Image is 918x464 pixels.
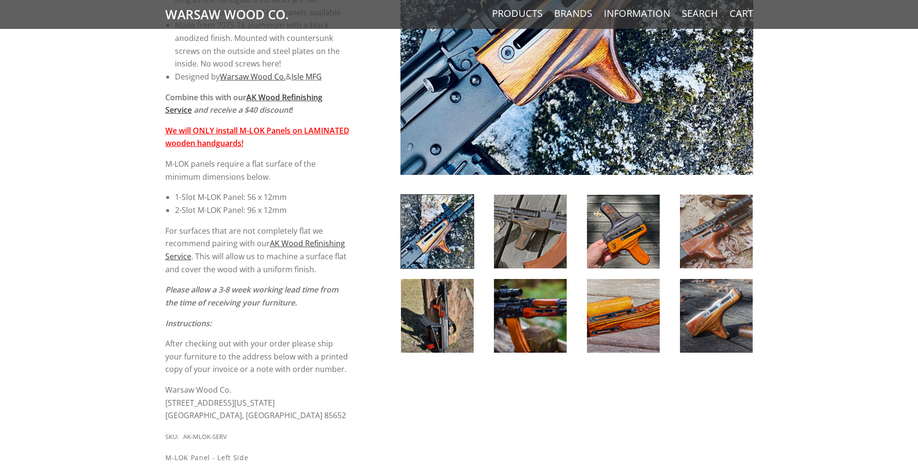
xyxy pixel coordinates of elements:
em: and receive a $40 discount [194,105,291,115]
span: [GEOGRAPHIC_DATA], [GEOGRAPHIC_DATA] 85652 [165,410,346,421]
em: Please allow a 3-8 week working lead time from the time of receiving your furniture. [165,284,338,308]
a: Products [492,7,543,20]
a: Search [682,7,718,20]
img: AK Wood M-LOK Install Service [680,195,753,268]
a: Brands [554,7,592,20]
div: M-LOK Panel - Left Side [165,452,350,463]
p: M-LOK panels require a flat surface of the minimum dimensions below. [165,158,350,183]
a: Information [604,7,670,20]
em: Instructions: [165,318,212,329]
img: AK Wood M-LOK Install Service [587,195,660,268]
img: AK Wood M-LOK Install Service [401,279,474,353]
a: Cart [730,7,753,20]
strong: Combine this with our ! [165,92,322,116]
a: Isle MFG [292,71,322,82]
div: SKU: [165,432,178,442]
li: Designed by & [175,70,350,83]
img: AK Wood M-LOK Install Service [401,195,474,268]
p: After checking out with your order please ship your furniture to the address below with a printed... [165,337,350,376]
a: AK Wood Refinishing Service [165,238,345,262]
img: AK Wood M-LOK Install Service [494,279,567,353]
img: AK Wood M-LOK Install Service [587,279,660,353]
li: 1-Slot M-LOK Panel: 56 x 12mm [175,191,350,204]
div: AK-MLOK-SERV [183,432,227,442]
img: AK Wood M-LOK Install Service [494,195,567,268]
span: [STREET_ADDRESS][US_STATE] [165,398,275,408]
a: Warsaw Wood Co. [220,71,286,82]
li: Made from 7075-T6 aluminum with a black anodized finish. Mounted with countersunk screws on the o... [175,19,350,70]
strong: We will ONLY install M-LOK Panels on LAMINATED wooden handguards! [165,125,349,149]
li: 2-Slot M-LOK Panel: 96 x 12mm [175,204,350,217]
p: For surfaces that are not completely flat we recommend pairing with our . This will allow us to m... [165,225,350,276]
img: AK Wood M-LOK Install Service [680,279,753,353]
span: Warsaw Wood Co. [165,384,231,395]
